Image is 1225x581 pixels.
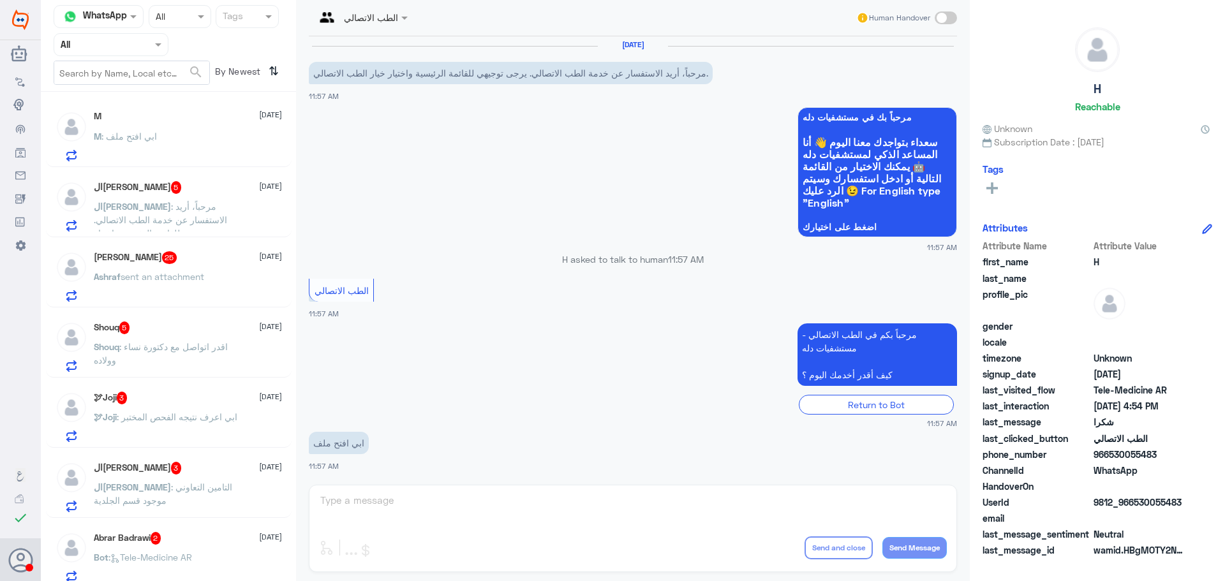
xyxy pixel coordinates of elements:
[309,62,713,84] p: 11/8/2025, 11:57 AM
[56,462,87,494] img: defaultAdmin.png
[983,222,1028,233] h6: Attributes
[309,462,339,470] span: 11:57 AM
[94,201,171,212] span: ال[PERSON_NAME]
[1094,415,1186,429] span: شكرا
[1094,320,1186,333] span: null
[94,111,101,122] h5: M
[983,383,1091,397] span: last_visited_flow
[803,222,952,232] span: اضغط على اختيارك
[101,131,157,142] span: : ابي افتح ملف
[927,418,957,429] span: 11:57 AM
[56,181,87,213] img: defaultAdmin.png
[1075,101,1120,112] h6: Reachable
[1094,399,1186,413] span: 2025-08-10T13:54:13.076Z
[983,480,1091,493] span: HandoverOn
[1094,543,1186,557] span: wamid.HBgMOTY2NTMwMDU1NDgzFQIAEhgUM0FCNjRDODgzQzJDMDU5RUM1NjYA
[869,12,930,24] span: Human Handover
[983,367,1091,381] span: signup_date
[309,253,957,266] p: H asked to talk to human
[94,131,101,142] span: M
[983,543,1091,557] span: last_message_id
[1094,496,1186,509] span: 9812_966530055483
[1094,351,1186,365] span: Unknown
[56,392,87,423] img: defaultAdmin.png
[259,251,282,262] span: [DATE]
[162,251,177,264] span: 25
[927,242,957,253] span: 11:57 AM
[259,531,282,543] span: [DATE]
[259,461,282,473] span: [DATE]
[882,537,947,559] button: Send Message
[61,7,80,26] img: whatsapp.png
[269,61,279,82] i: ⇅
[598,40,668,49] h6: [DATE]
[94,341,228,365] span: : اقدر اتواصل مع دكتورة نساء وولاده
[983,527,1091,541] span: last_message_sentiment
[94,271,121,282] span: Ashraf
[983,122,1032,135] span: Unknown
[13,510,28,526] i: check
[171,181,182,194] span: 5
[799,395,954,415] div: Return to Bot
[983,448,1091,461] span: phone_number
[1094,511,1186,525] span: null
[94,532,161,545] h5: Abrar Badrawi
[121,271,204,282] span: sent an attachment
[1094,367,1186,381] span: 2025-08-10T13:48:07.105Z
[1094,335,1186,349] span: null
[54,61,209,84] input: Search by Name, Local etc…
[56,532,87,564] img: defaultAdmin.png
[983,135,1212,149] span: Subscription Date : [DATE]
[1094,448,1186,461] span: 966530055483
[1094,464,1186,477] span: 2
[56,251,87,283] img: defaultAdmin.png
[1094,82,1101,96] h5: H
[108,552,192,563] span: : Tele-Medicine AR
[1094,432,1186,445] span: الطب الاتصالي
[8,548,33,572] button: Avatar
[983,255,1091,268] span: first_name
[56,321,87,353] img: defaultAdmin.png
[94,392,128,404] h5: 🕊Joji
[188,64,204,80] span: search
[94,482,171,492] span: ال[PERSON_NAME]
[221,9,243,26] div: Tags
[803,112,952,122] span: مرحباً بك في مستشفيات دله
[94,341,119,352] span: Shouq
[983,288,1091,317] span: profile_pic
[1094,527,1186,541] span: 0
[1094,255,1186,268] span: H
[315,285,369,296] span: الطب الاتصالي
[1094,239,1186,253] span: Attribute Value
[1076,28,1119,71] img: defaultAdmin.png
[983,464,1091,477] span: ChannelId
[94,181,182,194] h5: الحمدلله
[983,496,1091,509] span: UserId
[94,552,108,563] span: Bot
[117,411,237,422] span: : ابي اعرف نتيجه الفحص المختبر
[94,321,130,334] h5: Shouq
[171,462,182,474] span: 3
[94,462,182,474] h5: الحمدلله
[805,536,873,559] button: Send and close
[188,62,204,83] button: search
[56,111,87,143] img: defaultAdmin.png
[668,254,704,265] span: 11:57 AM
[803,136,952,209] span: سعداء بتواجدك معنا اليوم 👋 أنا المساعد الذكي لمستشفيات دله 🤖 يمكنك الاختيار من القائمة التالية أو...
[983,163,1004,175] h6: Tags
[1094,288,1125,320] img: defaultAdmin.png
[12,10,29,30] img: Widebot Logo
[259,180,282,192] span: [DATE]
[94,411,117,422] span: 🕊Joji
[259,391,282,402] span: [DATE]
[983,272,1091,285] span: last_name
[983,239,1091,253] span: Attribute Name
[259,109,282,121] span: [DATE]
[983,399,1091,413] span: last_interaction
[798,323,957,386] p: 11/8/2025, 11:57 AM
[94,251,177,264] h5: Ashraf Fadlallah
[309,309,339,318] span: 11:57 AM
[1094,383,1186,397] span: Tele-Medicine AR
[983,335,1091,349] span: locale
[210,61,264,86] span: By Newest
